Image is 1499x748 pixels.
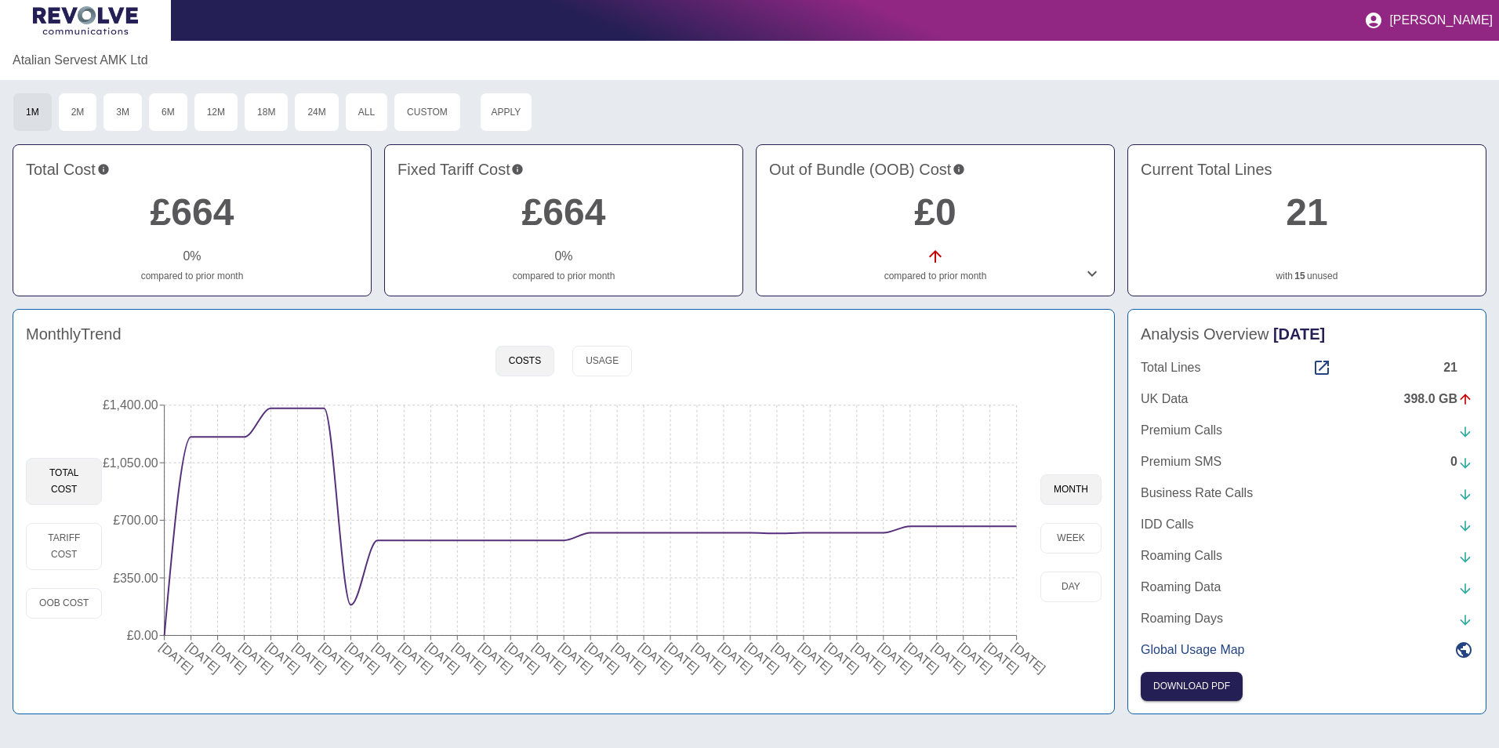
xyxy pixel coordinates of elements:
[58,93,98,132] button: 2M
[850,640,888,675] tspan: [DATE]
[97,158,110,181] svg: This is the total charges incurred over 1 months
[1141,484,1253,503] p: Business Rate Calls
[397,269,730,283] p: compared to prior month
[572,346,632,376] button: Usage
[33,6,138,34] img: Logo
[344,640,383,675] tspan: [DATE]
[956,640,995,675] tspan: [DATE]
[127,629,158,642] tspan: £0.00
[1404,390,1473,408] div: 398.0 GB
[1040,474,1102,505] button: month
[1141,390,1188,408] p: UK Data
[1450,452,1473,471] div: 0
[424,640,463,675] tspan: [DATE]
[1141,578,1473,597] a: Roaming Data
[294,93,339,132] button: 24M
[318,640,356,675] tspan: [DATE]
[1141,609,1223,628] p: Roaming Days
[1141,158,1473,181] h4: Current Total Lines
[238,640,276,675] tspan: [DATE]
[770,640,808,675] tspan: [DATE]
[158,640,196,675] tspan: [DATE]
[690,640,728,675] tspan: [DATE]
[1141,452,1221,471] p: Premium SMS
[371,640,409,675] tspan: [DATE]
[1141,452,1473,471] a: Premium SMS0
[103,398,158,412] tspan: £1,400.00
[504,640,543,675] tspan: [DATE]
[211,640,249,675] tspan: [DATE]
[114,572,159,585] tspan: £350.00
[1141,641,1473,659] a: Global Usage Map
[1141,578,1221,597] p: Roaming Data
[1141,322,1473,346] h4: Analysis Overview
[397,158,730,181] h4: Fixed Tariff Cost
[1141,358,1201,377] p: Total Lines
[1010,640,1048,675] tspan: [DATE]
[183,247,201,266] p: 0 %
[26,588,102,619] button: OOB Cost
[983,640,1022,675] tspan: [DATE]
[1141,421,1222,440] p: Premium Calls
[1141,546,1222,565] p: Roaming Calls
[26,523,102,570] button: Tariff Cost
[495,346,554,376] button: Costs
[1273,325,1325,343] span: [DATE]
[264,640,303,675] tspan: [DATE]
[530,640,568,675] tspan: [DATE]
[953,158,965,181] svg: Costs outside of your fixed tariff
[26,269,358,283] p: compared to prior month
[103,456,158,470] tspan: £1,050.00
[244,93,289,132] button: 18M
[394,93,461,132] button: Custom
[930,640,968,675] tspan: [DATE]
[1141,421,1473,440] a: Premium Calls
[903,640,942,675] tspan: [DATE]
[637,640,675,675] tspan: [DATE]
[345,93,388,132] button: All
[1141,672,1243,701] button: Click here to download the most recent invoice. If the current month’s invoice is unavailable, th...
[194,93,238,132] button: 12M
[1141,641,1245,659] p: Global Usage Map
[1141,546,1473,565] a: Roaming Calls
[522,191,606,233] a: £664
[148,93,188,132] button: 6M
[1358,5,1499,36] button: [PERSON_NAME]
[1040,572,1102,602] button: day
[511,158,524,181] svg: This is your recurring contracted cost
[583,640,622,675] tspan: [DATE]
[480,93,532,132] button: Apply
[103,93,143,132] button: 3M
[1443,358,1473,377] div: 21
[1141,390,1473,408] a: UK Data398.0 GB
[663,640,702,675] tspan: [DATE]
[797,640,835,675] tspan: [DATE]
[823,640,862,675] tspan: [DATE]
[1294,269,1305,283] a: 15
[13,93,53,132] button: 1M
[151,191,234,233] a: £664
[114,514,159,527] tspan: £700.00
[184,640,223,675] tspan: [DATE]
[291,640,329,675] tspan: [DATE]
[1141,484,1473,503] a: Business Rate Calls
[1141,515,1473,534] a: IDD Calls
[557,640,595,675] tspan: [DATE]
[26,322,122,346] h4: Monthly Trend
[554,247,572,266] p: 0 %
[1286,191,1327,233] a: 21
[1141,515,1194,534] p: IDD Calls
[914,191,956,233] a: £0
[769,158,1102,181] h4: Out of Bundle (OOB) Cost
[877,640,915,675] tspan: [DATE]
[717,640,755,675] tspan: [DATE]
[1141,609,1473,628] a: Roaming Days
[397,640,436,675] tspan: [DATE]
[451,640,489,675] tspan: [DATE]
[610,640,648,675] tspan: [DATE]
[1141,269,1473,283] p: with unused
[1141,358,1473,377] a: Total Lines21
[743,640,782,675] tspan: [DATE]
[13,51,148,70] a: Atalian Servest AMK Ltd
